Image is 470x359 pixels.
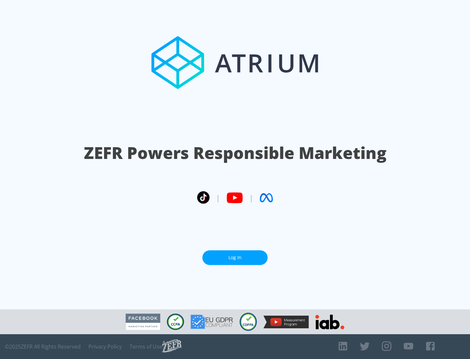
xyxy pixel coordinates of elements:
img: IAB [315,315,344,329]
span: © 2025 ZEFR All Rights Reserved [5,343,81,350]
h1: ZEFR Powers Responsible Marketing [84,142,386,164]
a: Privacy Policy [88,343,122,350]
span: | [216,193,220,203]
span: | [249,193,253,203]
a: Terms of Use [130,343,162,350]
img: COPPA Compliant [240,313,257,331]
a: Log In [202,250,268,265]
img: CCPA Compliant [167,314,184,330]
img: GDPR Compliant [191,315,233,329]
img: YouTube Measurement Program [263,316,309,328]
img: Facebook Marketing Partner [126,314,160,330]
